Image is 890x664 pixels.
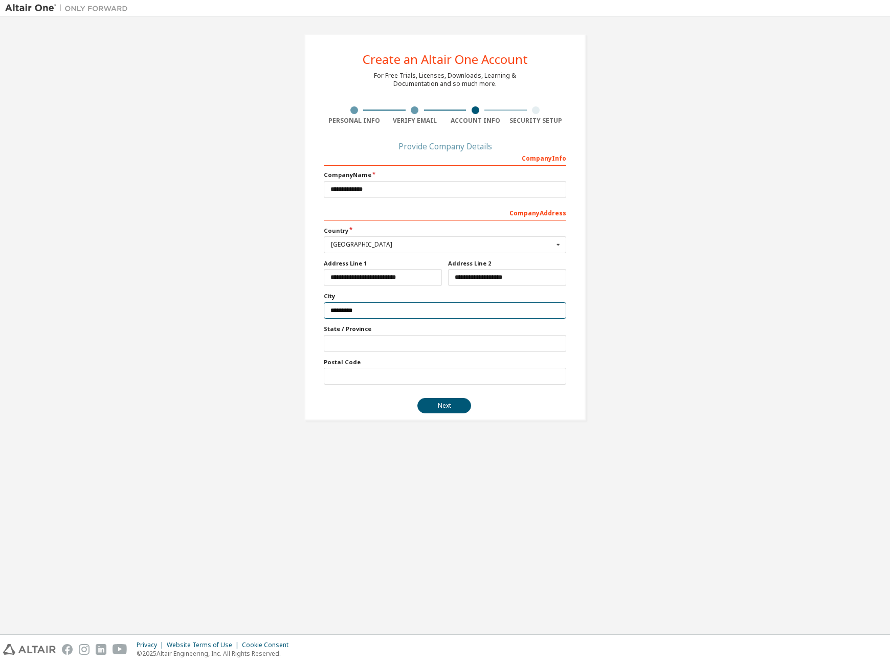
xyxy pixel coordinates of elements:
[385,117,446,125] div: Verify Email
[324,325,566,333] label: State / Province
[242,641,295,649] div: Cookie Consent
[137,649,295,658] p: © 2025 Altair Engineering, Inc. All Rights Reserved.
[324,143,566,149] div: Provide Company Details
[79,644,90,655] img: instagram.svg
[167,641,242,649] div: Website Terms of Use
[62,644,73,655] img: facebook.svg
[363,53,528,65] div: Create an Altair One Account
[113,644,127,655] img: youtube.svg
[137,641,167,649] div: Privacy
[324,358,566,366] label: Postal Code
[324,292,566,300] label: City
[324,204,566,220] div: Company Address
[445,117,506,125] div: Account Info
[96,644,106,655] img: linkedin.svg
[331,241,553,248] div: [GEOGRAPHIC_DATA]
[5,3,133,13] img: Altair One
[3,644,56,655] img: altair_logo.svg
[506,117,567,125] div: Security Setup
[374,72,516,88] div: For Free Trials, Licenses, Downloads, Learning & Documentation and so much more.
[324,117,385,125] div: Personal Info
[448,259,566,268] label: Address Line 2
[324,149,566,166] div: Company Info
[324,259,442,268] label: Address Line 1
[324,227,566,235] label: Country
[417,398,471,413] button: Next
[324,171,566,179] label: Company Name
